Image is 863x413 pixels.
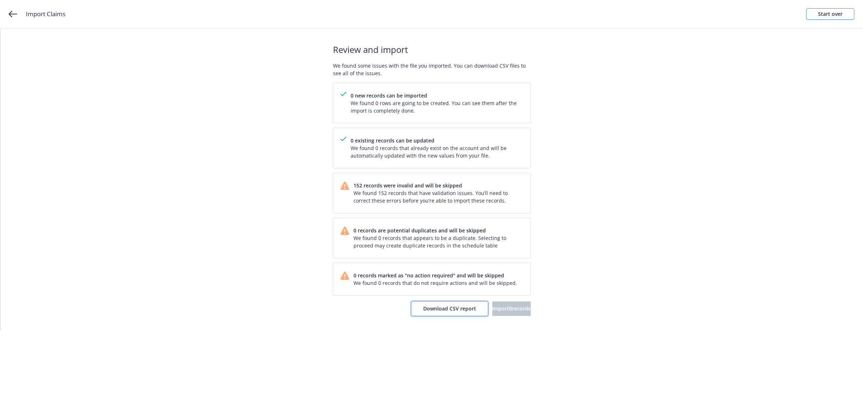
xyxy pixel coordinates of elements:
[423,305,476,312] span: Download CSV report
[351,99,523,114] span: We found 0 rows are going to be created. You can see them after the import is completely done.
[353,182,523,189] span: 152 records were invalid and will be skipped
[353,189,523,204] span: We found 152 records that have validation issues. You’ll need to correct these errors before you’...
[333,62,531,77] span: We found some issues with the file you imported. You can download CSV files to see all of the iss...
[492,305,531,312] span: Import 0 records
[353,279,517,287] span: We found 0 records that do not require actions and will be skipped.
[492,301,531,316] button: Import0records
[351,144,523,159] span: We found 0 records that already exist on the account and will be automatically updated with the n...
[353,272,517,279] span: 0 records marked as "no action required" and will be skipped
[333,43,531,56] span: Review and import
[353,227,523,234] span: 0 records are potential duplicates and will be skipped
[351,92,523,99] span: 0 new records can be imported
[818,9,843,19] div: Start over
[26,9,65,19] span: Import Claims
[353,234,523,249] span: We found 0 records that appears to be a duplicate. Selecting to proceed may create duplicate reco...
[351,137,523,144] span: 0 existing records can be updated
[411,301,488,316] button: Download CSV report
[806,8,854,20] a: Start over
